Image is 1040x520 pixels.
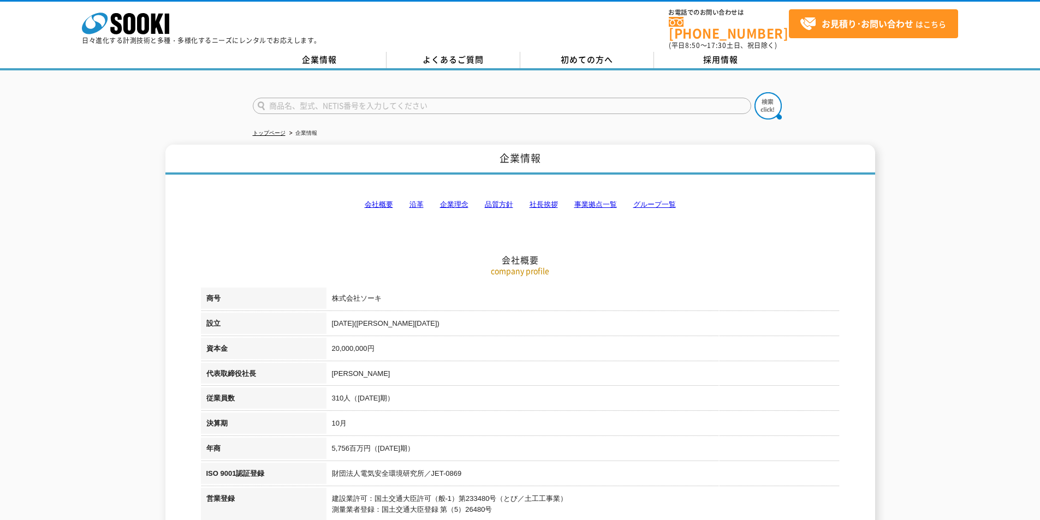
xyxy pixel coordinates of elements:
[201,438,326,463] th: 年商
[669,17,789,39] a: [PHONE_NUMBER]
[387,52,520,68] a: よくあるご質問
[201,145,840,266] h2: 会社概要
[253,52,387,68] a: 企業情報
[326,288,840,313] td: 株式会社ソーキ
[409,200,424,208] a: 沿革
[485,200,513,208] a: 品質方針
[365,200,393,208] a: 会社概要
[201,413,326,438] th: 決算期
[669,40,777,50] span: (平日 ～ 土日、祝日除く)
[253,98,751,114] input: 商品名、型式、NETIS番号を入力してください
[789,9,958,38] a: お見積り･お問い合わせはこちら
[201,363,326,388] th: 代表取締役社長
[685,40,700,50] span: 8:50
[754,92,782,119] img: btn_search.png
[326,463,840,488] td: 財団法人電気安全環境研究所／JET-0869
[326,363,840,388] td: [PERSON_NAME]
[800,16,946,32] span: はこちら
[326,438,840,463] td: 5,756百万円（[DATE]期）
[822,17,913,30] strong: お見積り･お問い合わせ
[520,52,654,68] a: 初めての方へ
[530,200,558,208] a: 社長挨拶
[253,130,286,136] a: トップページ
[201,288,326,313] th: 商号
[326,413,840,438] td: 10月
[561,53,613,65] span: 初めての方へ
[440,200,468,208] a: 企業理念
[201,463,326,488] th: ISO 9001認証登録
[82,37,321,44] p: 日々進化する計測技術と多種・多様化するニーズにレンタルでお応えします。
[326,338,840,363] td: 20,000,000円
[707,40,727,50] span: 17:30
[326,387,840,413] td: 310人（[DATE]期）
[201,265,840,277] p: company profile
[654,52,788,68] a: 採用情報
[326,313,840,338] td: [DATE]([PERSON_NAME][DATE])
[633,200,676,208] a: グループ一覧
[201,387,326,413] th: 従業員数
[201,338,326,363] th: 資本金
[669,9,789,16] span: お電話でのお問い合わせは
[287,128,317,139] li: 企業情報
[165,145,875,175] h1: 企業情報
[574,200,617,208] a: 事業拠点一覧
[201,313,326,338] th: 設立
